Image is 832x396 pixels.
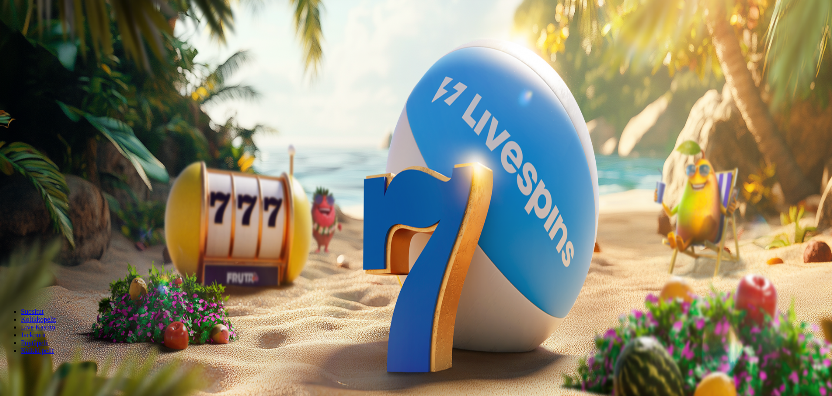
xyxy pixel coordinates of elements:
[21,316,56,323] a: Kolikkopelit
[21,347,54,354] a: Kaikki pelit
[21,339,49,346] a: Pöytäpelit
[3,293,829,355] nav: Lobby
[21,323,55,331] a: Live Kasino
[21,331,46,339] a: Jackpotit
[21,308,43,315] a: Suositut
[3,293,829,371] header: Lobby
